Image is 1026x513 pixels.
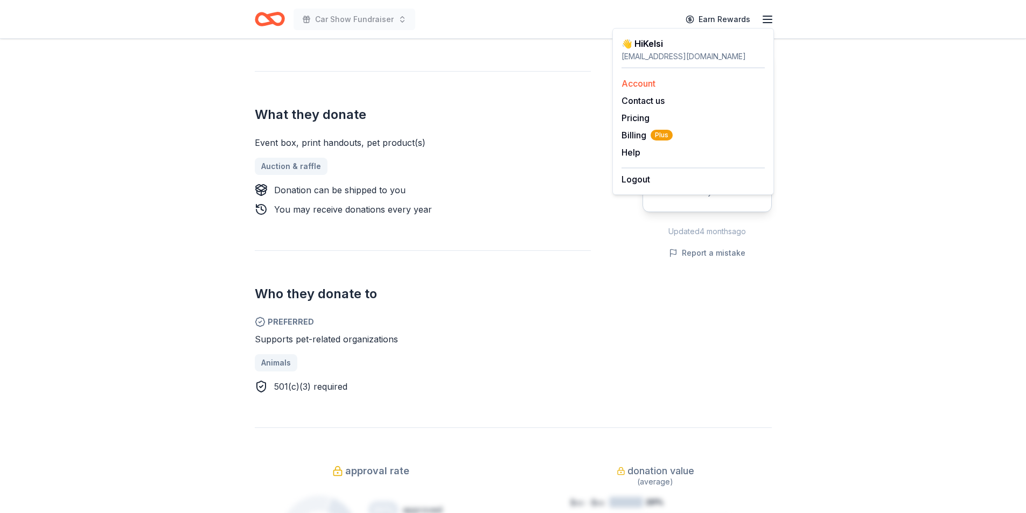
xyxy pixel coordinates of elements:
span: Supports pet-related organizations [255,334,398,345]
tspan: $xx - $xx [570,498,605,507]
div: 👋 Hi Kelsi [622,37,765,50]
a: Home [255,6,285,32]
span: approval rate [345,462,409,480]
h2: What they donate [255,106,591,123]
button: Car Show Fundraiser [294,9,415,30]
div: Donation can be shipped to you [274,184,406,196]
button: Logout [622,173,650,186]
span: donation value [627,462,694,480]
button: BillingPlus [622,129,673,142]
button: Help [622,146,640,159]
span: Animals [261,356,291,369]
button: Report a mistake [669,247,745,259]
span: 501(c)(3) required [274,381,347,392]
span: Car Show Fundraiser [315,13,394,26]
span: Plus [651,130,673,140]
div: (average) [539,475,772,488]
a: Pricing [622,113,650,123]
span: Billing [622,129,673,142]
a: Auction & raffle [255,158,327,175]
a: Account [622,78,655,89]
div: [EMAIL_ADDRESS][DOMAIN_NAME] [622,50,765,63]
h2: Who they donate to [255,285,591,303]
div: You may receive donations every year [274,203,432,216]
a: Animals [255,354,297,371]
a: Earn Rewards [679,10,757,29]
span: Preferred [255,315,591,328]
div: Event box, print handouts, pet product(s) [255,136,591,149]
tspan: 20% [646,497,664,507]
div: Updated 4 months ago [643,225,772,238]
button: Contact us [622,94,665,107]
